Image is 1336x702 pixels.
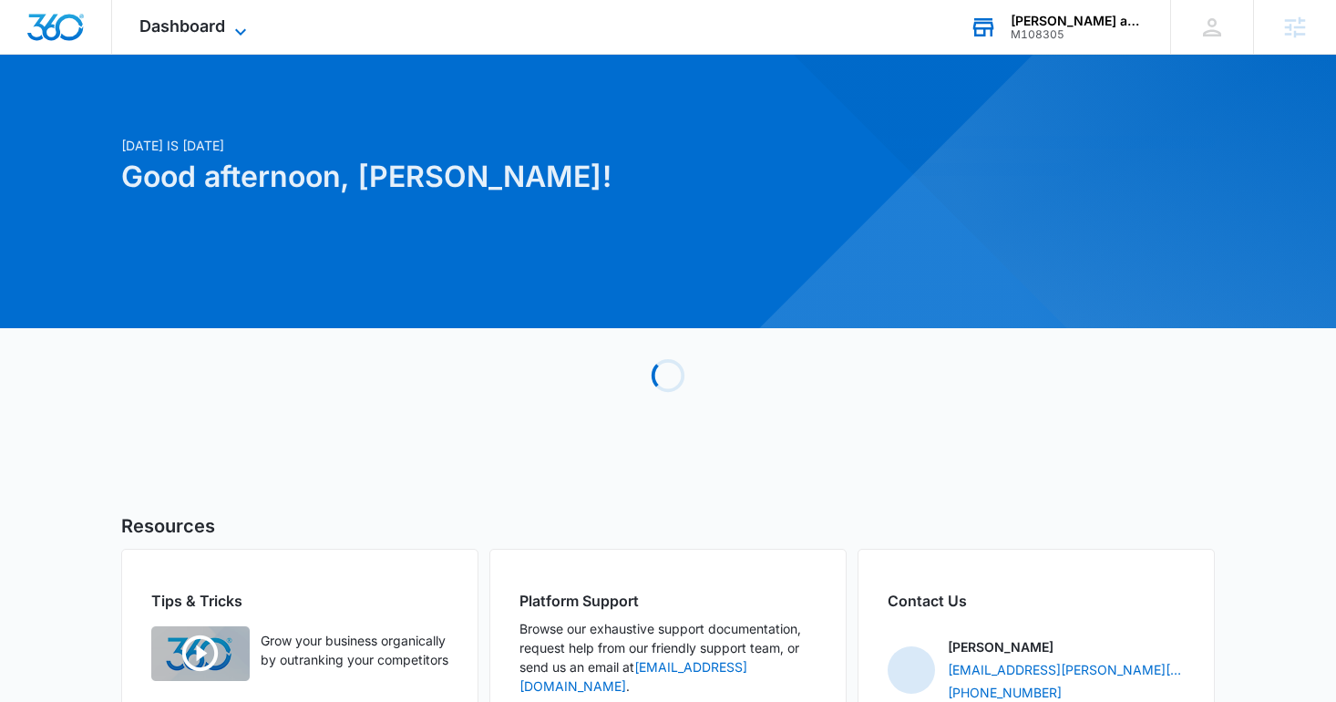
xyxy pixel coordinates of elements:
h1: Good afternoon, [PERSON_NAME]! [121,155,843,199]
div: account id [1011,28,1144,41]
h5: Resources [121,512,1215,540]
p: Browse our exhaustive support documentation, request help from our friendly support team, or send... [519,619,817,696]
span: Dashboard [139,16,225,36]
h2: Contact Us [888,590,1185,612]
p: [DATE] is [DATE] [121,136,843,155]
a: [PHONE_NUMBER] [948,683,1062,702]
p: [PERSON_NAME] [948,637,1053,656]
img: Quick Overview Video [151,626,250,681]
p: Grow your business organically by outranking your competitors [261,631,448,669]
h2: Tips & Tricks [151,590,448,612]
img: Ben Miller [888,646,935,694]
h2: Platform Support [519,590,817,612]
a: [EMAIL_ADDRESS][PERSON_NAME][DOMAIN_NAME] [948,660,1185,679]
div: account name [1011,14,1144,28]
